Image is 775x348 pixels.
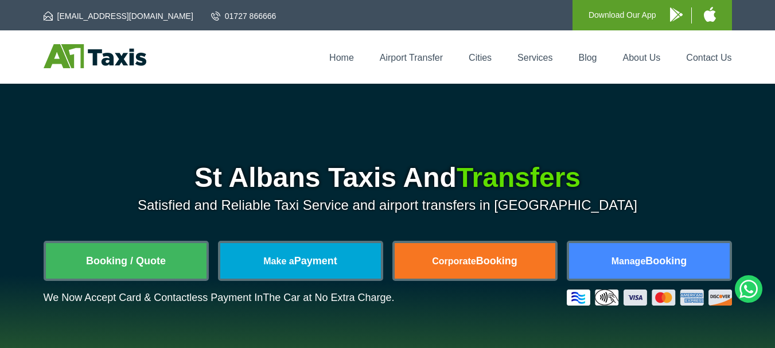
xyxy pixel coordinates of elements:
a: CorporateBooking [395,243,555,279]
a: Blog [578,53,597,62]
span: Corporate [432,256,476,266]
span: Manage [612,256,646,266]
a: Services [517,53,552,62]
a: Contact Us [686,53,731,62]
a: [EMAIL_ADDRESS][DOMAIN_NAME] [44,10,193,22]
img: A1 Taxis St Albans LTD [44,44,146,68]
a: 01727 866666 [211,10,276,22]
span: The Car at No Extra Charge. [263,292,394,303]
a: About Us [623,53,661,62]
h1: St Albans Taxis And [44,164,732,191]
a: Home [329,53,354,62]
a: Airport Transfer [380,53,443,62]
p: Download Our App [589,8,656,22]
p: Satisfied and Reliable Taxi Service and airport transfers in [GEOGRAPHIC_DATA] [44,197,732,213]
img: A1 Taxis iPhone App [704,7,716,22]
span: Make a [263,256,294,266]
a: Booking / Quote [46,243,207,279]
a: Make aPayment [220,243,381,279]
a: Cities [469,53,492,62]
img: Credit And Debit Cards [567,290,732,306]
span: Transfers [457,162,581,193]
p: We Now Accept Card & Contactless Payment In [44,292,395,304]
img: A1 Taxis Android App [670,7,683,22]
a: ManageBooking [569,243,730,279]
